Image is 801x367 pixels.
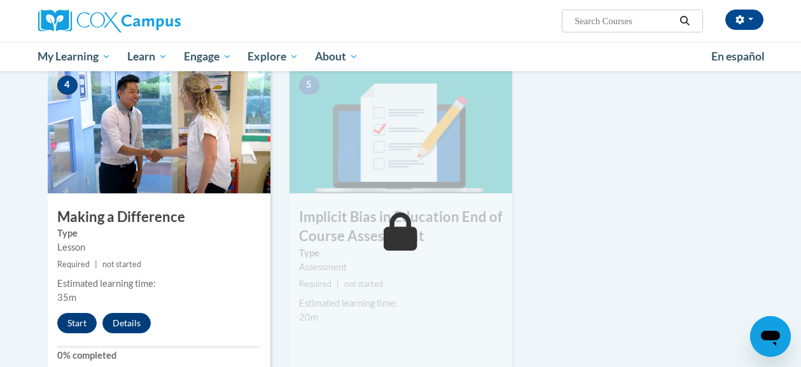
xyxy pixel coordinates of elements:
[102,260,141,269] span: not started
[57,260,90,269] span: Required
[573,13,675,29] input: Search Courses
[119,42,176,71] a: Learn
[176,42,240,71] a: Engage
[299,260,503,274] div: Assessment
[57,277,261,291] div: Estimated learning time:
[48,66,270,193] img: Course Image
[57,292,76,303] span: 35m
[57,313,97,333] button: Start
[337,279,339,289] span: |
[38,10,181,32] img: Cox Campus
[127,49,167,64] span: Learn
[29,42,773,71] div: Main menu
[299,76,319,95] span: 5
[57,240,261,254] div: Lesson
[703,43,773,70] a: En español
[307,42,366,71] a: About
[344,279,383,289] span: not started
[315,49,358,64] span: About
[184,49,232,64] span: Engage
[57,226,261,240] label: Type
[48,207,270,227] h3: Making a Difference
[289,207,512,247] h3: Implicit Bias in Education End of Course Assessment
[750,316,791,357] iframe: Button to launch messaging window
[102,313,151,333] button: Details
[289,66,512,193] img: Course Image
[725,10,763,30] button: Account Settings
[57,349,261,363] label: 0% completed
[239,42,307,71] a: Explore
[95,260,97,269] span: |
[299,279,331,289] span: Required
[711,50,765,63] span: En español
[30,42,120,71] a: My Learning
[57,76,78,95] span: 4
[675,13,694,29] button: Search
[38,10,267,32] a: Cox Campus
[299,246,503,260] label: Type
[247,49,298,64] span: Explore
[38,49,111,64] span: My Learning
[299,312,318,322] span: 20m
[299,296,503,310] div: Estimated learning time:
